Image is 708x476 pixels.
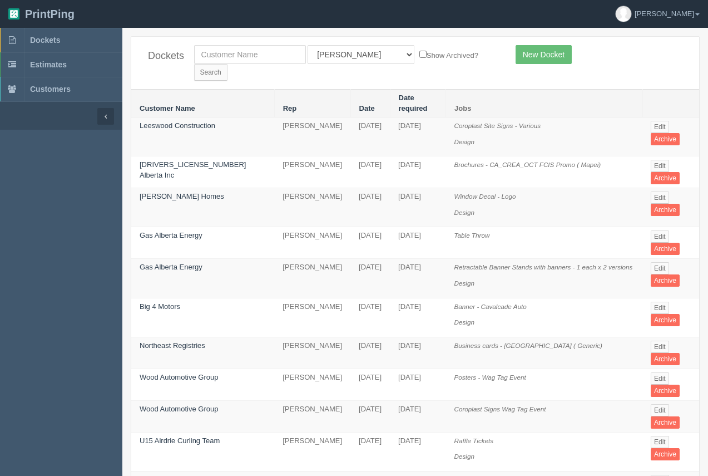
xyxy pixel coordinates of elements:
td: [PERSON_NAME] [274,298,350,337]
i: Window Decal - Logo [454,193,516,200]
a: Archive [651,314,680,326]
i: Posters - Wag Tag Event [454,374,526,381]
td: [PERSON_NAME] [274,369,350,400]
td: [DATE] [390,117,445,156]
i: Business cards - [GEOGRAPHIC_DATA] ( Generic) [454,342,603,349]
a: Rep [283,104,297,112]
i: Coroplast Signs Wag Tag Event [454,405,546,413]
i: Design [454,279,474,287]
th: Jobs [446,90,643,117]
td: [DATE] [350,432,390,471]
td: [DATE] [350,369,390,400]
td: [DATE] [350,156,390,188]
a: Edit [651,121,669,133]
td: [DATE] [390,188,445,227]
a: Date required [399,94,428,112]
td: [PERSON_NAME] [274,227,350,259]
input: Show Archived? [419,51,427,58]
td: [DATE] [350,188,390,227]
td: [DATE] [350,117,390,156]
a: Leeswood Construction [140,121,215,130]
a: Edit [651,160,669,172]
a: Edit [651,436,669,448]
i: Design [454,138,474,145]
td: [DATE] [350,259,390,298]
td: [PERSON_NAME] [274,400,350,432]
span: Customers [30,85,71,94]
td: [DATE] [390,227,445,259]
td: [PERSON_NAME] [274,337,350,369]
td: [PERSON_NAME] [274,117,350,156]
a: Archive [651,416,680,429]
a: Date [359,104,375,112]
a: Archive [651,204,680,216]
a: New Docket [516,45,572,64]
a: Customer Name [140,104,195,112]
i: Design [454,318,474,326]
a: Edit [651,372,669,385]
a: Archive [651,243,680,255]
a: U15 Airdrie Curling Team [140,436,220,445]
a: Wood Automotive Group [140,373,218,381]
td: [DATE] [390,337,445,369]
a: Archive [651,385,680,397]
td: [DATE] [350,400,390,432]
i: Raffle Tickets [454,437,494,444]
input: Customer Name [194,45,306,64]
input: Search [194,64,227,81]
i: Design [454,209,474,216]
a: Big 4 Motors [140,302,180,311]
i: Banner - Cavalcade Auto [454,303,527,310]
td: [DATE] [390,298,445,337]
img: logo-3e63b451c926e2ac314895c53de4908e5d424f24456219fb08d385ab2e579770.png [8,8,19,19]
span: Estimates [30,60,67,69]
a: Archive [651,274,680,287]
td: [DATE] [350,227,390,259]
i: Retractable Banner Stands with banners - 1 each x 2 versions [454,263,633,271]
h4: Dockets [148,51,177,62]
a: Edit [651,230,669,243]
a: [PERSON_NAME] Homes [140,192,224,200]
a: Edit [651,262,669,274]
a: Northeast Registries [140,341,205,350]
a: Edit [651,192,669,204]
td: [DATE] [350,298,390,337]
td: [PERSON_NAME] [274,432,350,471]
a: Gas Alberta Energy [140,263,202,271]
i: Brochures - CA_CREA_OCT FCIS Promo ( Mapei) [454,161,601,168]
a: Archive [651,133,680,145]
img: avatar_default-7531ab5dedf162e01f1e0bb0964e6a185e93c5c22dfe317fb01d7f8cd2b1632c.jpg [616,6,631,22]
a: Edit [651,302,669,314]
label: Show Archived? [419,48,478,61]
a: Gas Alberta Energy [140,231,202,239]
i: Design [454,453,474,460]
td: [DATE] [350,337,390,369]
i: Coroplast Site Signs - Various [454,122,541,129]
td: [PERSON_NAME] [274,259,350,298]
a: Archive [651,448,680,460]
a: Edit [651,404,669,416]
a: Archive [651,172,680,184]
td: [DATE] [390,400,445,432]
td: [PERSON_NAME] [274,156,350,188]
a: Archive [651,353,680,365]
td: [DATE] [390,369,445,400]
a: Edit [651,341,669,353]
td: [PERSON_NAME] [274,188,350,227]
td: [DATE] [390,156,445,188]
td: [DATE] [390,259,445,298]
a: [DRIVERS_LICENSE_NUMBER] Alberta Inc [140,160,246,179]
span: Dockets [30,36,60,45]
td: [DATE] [390,432,445,471]
i: Table Throw [454,232,490,239]
a: Wood Automotive Group [140,405,218,413]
